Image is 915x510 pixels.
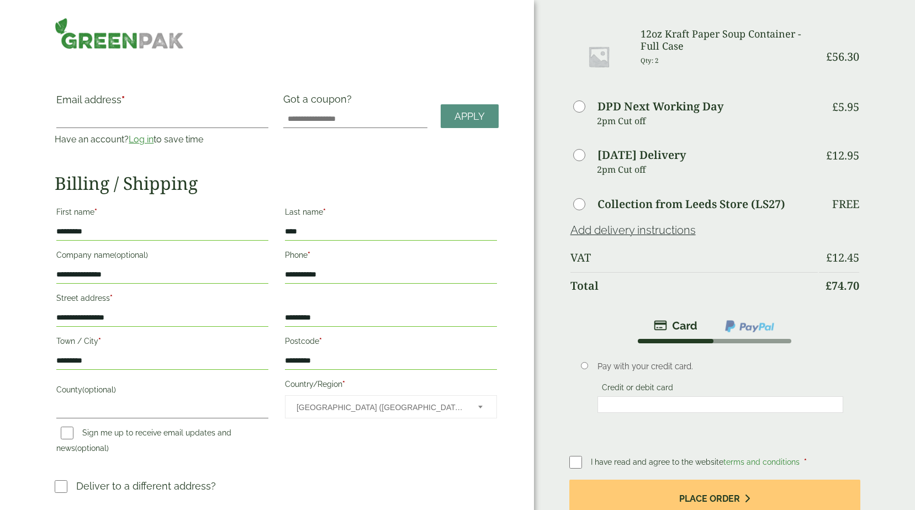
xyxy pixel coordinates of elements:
[110,294,113,302] abbr: required
[641,28,818,52] h3: 12oz Kraft Paper Soup Container - Full Case
[832,99,859,114] bdi: 5.95
[121,94,125,105] abbr: required
[597,113,818,129] p: 2pm Cut off
[597,161,818,178] p: 2pm Cut off
[55,133,270,146] p: Have an account? to save time
[56,428,231,456] label: Sign me up to receive email updates and news
[804,458,807,466] abbr: required
[283,93,356,110] label: Got a coupon?
[56,290,268,309] label: Street address
[55,173,498,194] h2: Billing / Shipping
[826,148,859,163] bdi: 12.95
[75,444,109,453] span: (optional)
[76,479,216,493] p: Deliver to a different address?
[441,104,499,128] a: Apply
[319,337,322,346] abbr: required
[641,56,659,65] small: Qty: 2
[597,383,678,395] label: Credit or debit card
[570,272,818,299] th: Total
[56,204,268,223] label: First name
[826,250,832,265] span: £
[826,49,832,64] span: £
[94,208,97,216] abbr: required
[597,360,843,373] p: Pay with your credit card.
[56,247,268,266] label: Company name
[285,376,497,395] label: Country/Region
[285,333,497,352] label: Postcode
[597,199,785,210] label: Collection from Leeds Store (LS27)
[98,337,101,346] abbr: required
[570,245,818,271] th: VAT
[826,250,859,265] bdi: 12.45
[308,251,310,259] abbr: required
[323,208,326,216] abbr: required
[826,148,832,163] span: £
[654,319,697,332] img: stripe.png
[285,395,497,418] span: Country/Region
[826,278,832,293] span: £
[601,400,840,410] iframe: Secure card payment input frame
[832,198,859,211] p: Free
[826,49,859,64] bdi: 56.30
[454,110,485,123] span: Apply
[129,134,154,145] a: Log in
[597,150,686,161] label: [DATE] Delivery
[56,382,268,401] label: County
[570,224,696,237] a: Add delivery instructions
[285,247,497,266] label: Phone
[56,95,268,110] label: Email address
[56,333,268,352] label: Town / City
[297,396,463,419] span: United Kingdom (UK)
[591,458,802,466] span: I have read and agree to the website
[61,427,73,439] input: Sign me up to receive email updates and news(optional)
[723,458,800,466] a: terms and conditions
[832,99,838,114] span: £
[82,385,116,394] span: (optional)
[342,380,345,389] abbr: required
[285,204,497,223] label: Last name
[114,251,148,259] span: (optional)
[597,101,723,112] label: DPD Next Working Day
[55,18,184,49] img: GreenPak Supplies
[570,28,627,85] img: Placeholder
[826,278,859,293] bdi: 74.70
[724,319,775,333] img: ppcp-gateway.png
